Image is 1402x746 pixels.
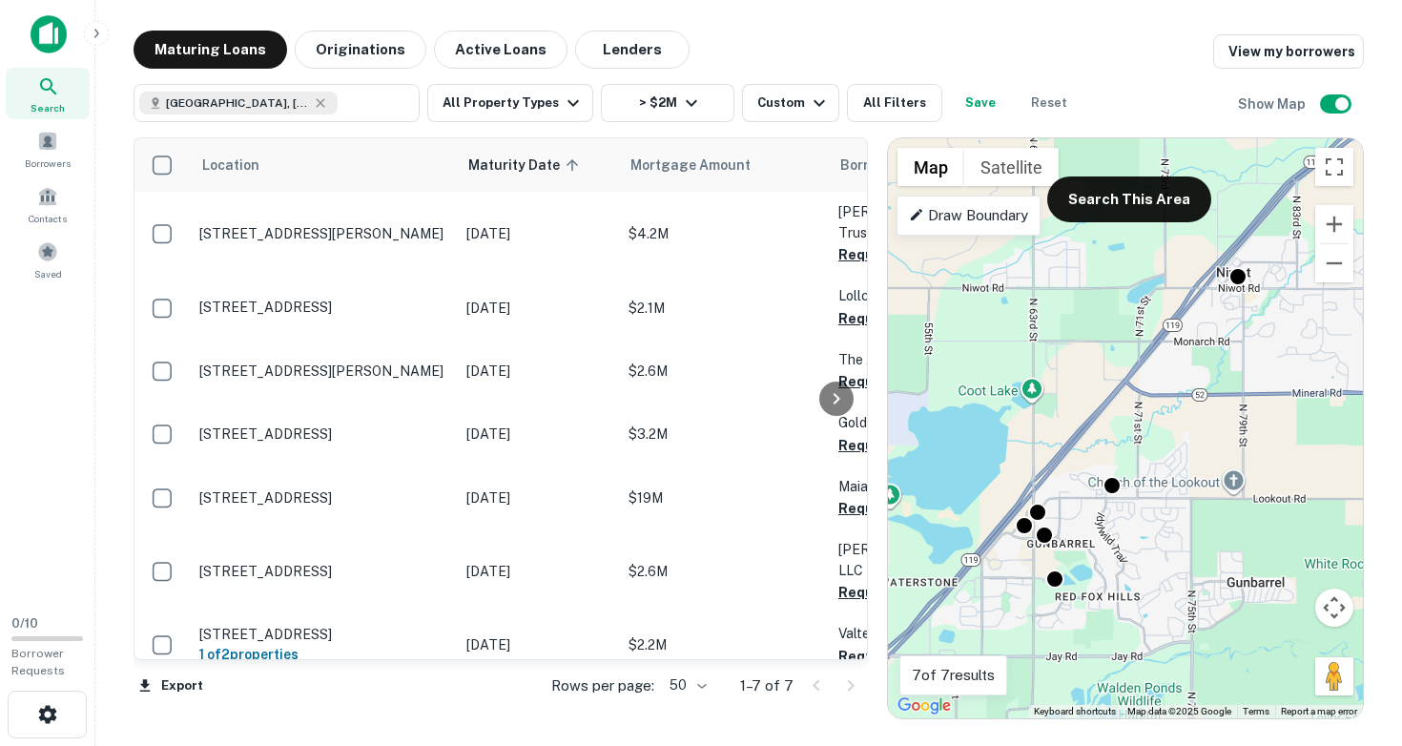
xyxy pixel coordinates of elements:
button: Active Loans [434,31,567,69]
th: Location [190,138,457,192]
button: All Filters [847,84,942,122]
button: Search This Area [1047,176,1211,222]
p: $2.2M [629,634,819,655]
p: $2.1M [629,298,819,319]
p: [DATE] [466,487,609,508]
a: Terms [1243,706,1269,716]
div: Custom [757,92,831,114]
p: $4.2M [629,223,819,244]
div: 50 [662,672,710,699]
a: Report a map error [1281,706,1357,716]
span: Location [201,154,259,176]
p: Rows per page: [551,674,654,697]
button: Originations [295,31,426,69]
button: Export [134,672,208,700]
button: Reset [1019,84,1080,122]
button: All Property Types [427,84,593,122]
span: Mortgage Amount [630,154,775,176]
button: Zoom in [1315,205,1353,243]
span: Contacts [29,211,67,226]
p: $19M [629,487,819,508]
button: Show street map [897,148,964,186]
a: Search [6,68,90,119]
button: Lenders [575,31,690,69]
span: Saved [34,266,62,281]
span: [GEOGRAPHIC_DATA], [GEOGRAPHIC_DATA], [GEOGRAPHIC_DATA] [166,94,309,112]
iframe: Chat Widget [1307,593,1402,685]
button: Keyboard shortcuts [1034,705,1116,718]
p: [DATE] [466,424,609,445]
p: [STREET_ADDRESS] [199,299,447,316]
button: > $2M [601,84,734,122]
p: 7 of 7 results [912,664,995,687]
h6: Show Map [1238,93,1309,114]
a: Open this area in Google Maps (opens a new window) [893,694,956,718]
p: [STREET_ADDRESS] [199,425,447,443]
img: capitalize-icon.png [31,15,67,53]
p: [DATE] [466,361,609,382]
span: 0 / 10 [11,616,38,631]
button: Map camera controls [1315,589,1353,627]
a: Saved [6,234,90,285]
a: Borrowers [6,123,90,175]
span: Borrowers [25,155,71,171]
p: [DATE] [466,561,609,582]
h6: 1 of 2 properties [199,644,447,665]
p: [STREET_ADDRESS][PERSON_NAME] [199,225,447,242]
button: Custom [742,84,839,122]
p: [STREET_ADDRESS] [199,563,447,580]
button: Maturing Loans [134,31,287,69]
p: 1–7 of 7 [740,674,794,697]
a: View my borrowers [1213,34,1364,69]
p: [DATE] [466,223,609,244]
a: Contacts [6,178,90,230]
p: [STREET_ADDRESS][PERSON_NAME] [199,363,447,380]
span: Borrower Requests [11,647,65,677]
button: Toggle fullscreen view [1315,148,1353,186]
p: [STREET_ADDRESS] [199,626,447,643]
button: Zoom out [1315,244,1353,282]
button: Show satellite imagery [964,148,1059,186]
div: 0 0 [888,138,1363,718]
p: [DATE] [466,634,609,655]
span: Map data ©2025 Google [1127,706,1231,716]
p: [STREET_ADDRESS] [199,489,447,507]
th: Maturity Date [457,138,619,192]
p: [DATE] [466,298,609,319]
span: Search [31,100,65,115]
img: Google [893,694,956,718]
p: $2.6M [629,361,819,382]
th: Mortgage Amount [619,138,829,192]
p: $2.6M [629,561,819,582]
p: $3.2M [629,424,819,445]
p: Draw Boundary [909,204,1028,227]
span: Maturity Date [468,154,585,176]
button: Save your search to get updates of matches that match your search criteria. [950,84,1011,122]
